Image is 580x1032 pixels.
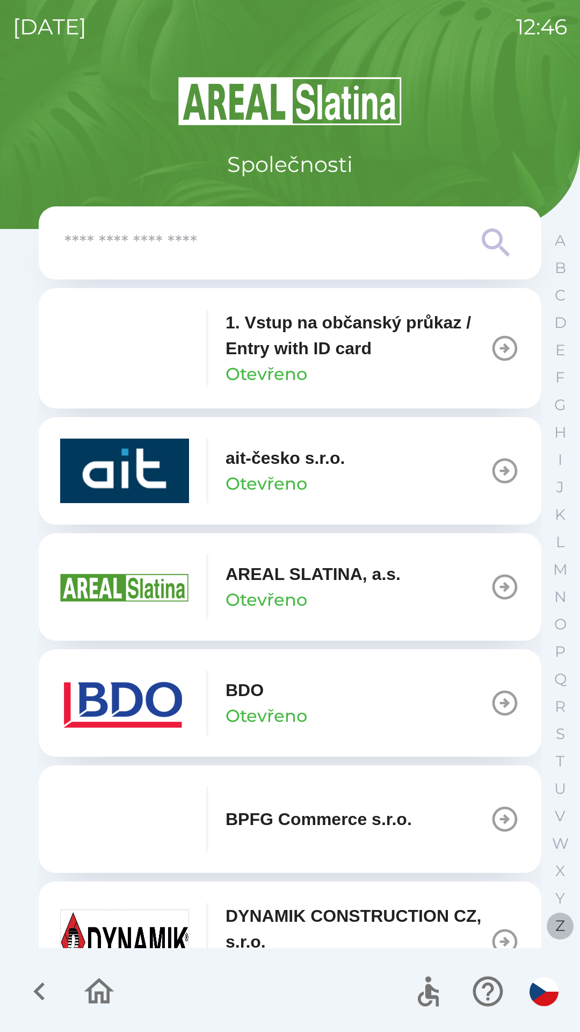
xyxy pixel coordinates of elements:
p: M [553,560,568,579]
p: U [554,779,566,798]
p: L [556,533,564,551]
button: S [547,720,574,748]
p: Otevřeno [226,703,307,729]
p: Otevřeno [226,471,307,497]
p: R [555,697,565,716]
img: cs flag [530,977,559,1006]
img: f3b1b367-54a7-43c8-9d7e-84e812667233.png [60,787,189,851]
p: J [556,478,564,497]
img: aad3f322-fb90-43a2-be23-5ead3ef36ce5.png [60,555,189,619]
img: 9aa1c191-0426-4a03-845b-4981a011e109.jpeg [60,909,189,974]
p: E [555,341,565,360]
p: F [555,368,565,387]
p: N [554,587,567,606]
button: B [547,254,574,282]
p: ait-česko s.r.o. [226,445,345,471]
p: H [554,423,567,442]
button: Y [547,885,574,912]
button: A [547,227,574,254]
p: S [556,725,565,743]
button: O [547,611,574,638]
p: BPFG Commerce s.r.o. [226,806,412,832]
p: B [555,259,566,277]
button: AREAL SLATINA, a.s.Otevřeno [39,533,541,641]
button: D [547,309,574,336]
p: DYNAMIK CONSTRUCTION CZ, s.r.o. [226,903,490,955]
button: N [547,583,574,611]
p: Y [555,889,565,908]
button: K [547,501,574,528]
p: Z [555,916,565,935]
button: G [547,391,574,419]
p: K [555,505,565,524]
p: I [558,450,562,469]
button: W [547,830,574,857]
p: X [555,862,565,880]
p: Otevřeno [226,361,307,387]
button: DYNAMIK CONSTRUCTION CZ, s.r.o.Otevřeno [39,881,541,1002]
button: V [547,802,574,830]
button: M [547,556,574,583]
button: Q [547,665,574,693]
p: V [555,807,565,826]
button: P [547,638,574,665]
button: L [547,528,574,556]
button: 1. Vstup na občanský průkaz / Entry with ID cardOtevřeno [39,288,541,408]
p: P [555,642,565,661]
img: Logo [39,75,541,127]
p: D [554,313,567,332]
p: 12:46 [516,11,567,43]
button: U [547,775,574,802]
p: C [555,286,565,305]
button: C [547,282,574,309]
button: F [547,364,574,391]
button: ait-česko s.r.o.Otevřeno [39,417,541,525]
button: Z [547,912,574,940]
p: G [554,396,566,414]
button: J [547,474,574,501]
img: 40b5cfbb-27b1-4737-80dc-99d800fbabba.png [60,439,189,503]
p: Otevřeno [226,587,307,613]
button: E [547,336,574,364]
button: T [547,748,574,775]
button: R [547,693,574,720]
p: W [552,834,569,853]
p: AREAL SLATINA, a.s. [226,561,401,587]
p: Společnosti [227,148,353,181]
p: 1. Vstup na občanský průkaz / Entry with ID card [226,310,490,361]
img: 93ea42ec-2d1b-4d6e-8f8a-bdbb4610bcc3.png [60,316,189,381]
p: A [555,231,565,250]
p: T [556,752,564,771]
button: I [547,446,574,474]
img: ae7449ef-04f1-48ed-85b5-e61960c78b50.png [60,671,189,735]
p: BDO [226,677,264,703]
p: [DATE] [13,11,86,43]
p: Q [554,670,567,689]
button: BDOOtevřeno [39,649,541,757]
p: O [554,615,567,634]
button: X [547,857,574,885]
button: H [547,419,574,446]
button: BPFG Commerce s.r.o. [39,765,541,873]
